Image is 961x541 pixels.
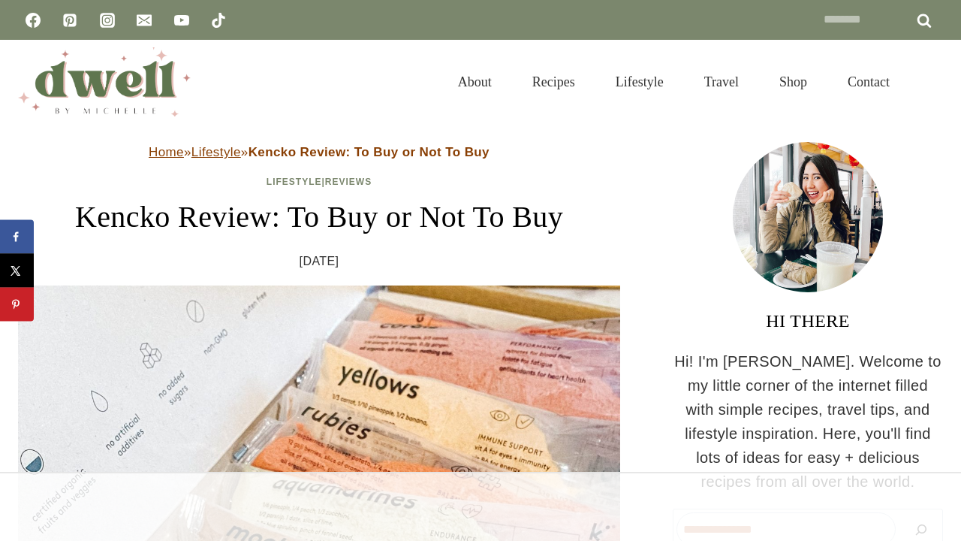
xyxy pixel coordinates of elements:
[673,307,943,334] h3: HI THERE
[300,252,339,271] time: [DATE]
[149,145,184,159] a: Home
[267,177,322,187] a: Lifestyle
[512,58,595,107] a: Recipes
[684,58,759,107] a: Travel
[18,5,48,35] a: Facebook
[438,58,512,107] a: About
[827,58,910,107] a: Contact
[92,5,122,35] a: Instagram
[438,58,910,107] nav: Primary Navigation
[917,69,943,95] button: View Search Form
[18,47,191,116] img: DWELL by michelle
[203,5,233,35] a: TikTok
[267,177,372,187] span: |
[325,177,372,187] a: Reviews
[55,5,85,35] a: Pinterest
[249,145,490,159] strong: Kencko Review: To Buy or Not To Buy
[129,5,159,35] a: Email
[18,195,620,240] h1: Kencko Review: To Buy or Not To Buy
[167,5,197,35] a: YouTube
[595,58,684,107] a: Lifestyle
[149,145,490,159] span: » »
[759,58,827,107] a: Shop
[673,349,943,494] p: Hi! I'm [PERSON_NAME]. Welcome to my little corner of the internet filled with simple recipes, tr...
[191,145,241,159] a: Lifestyle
